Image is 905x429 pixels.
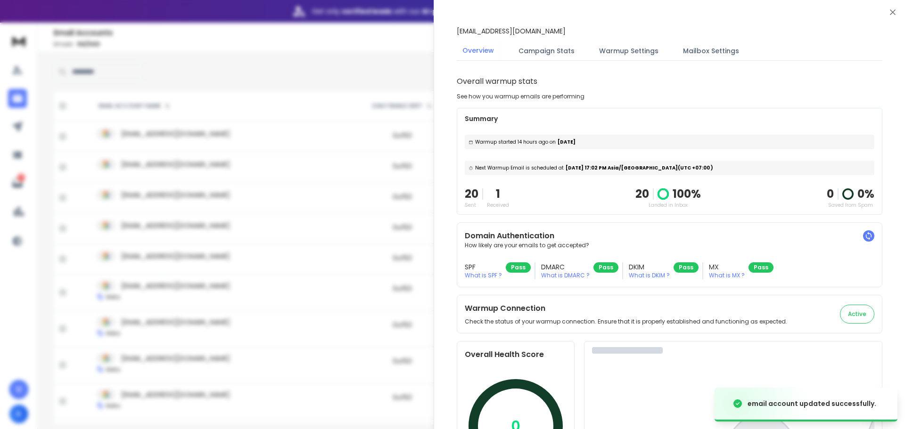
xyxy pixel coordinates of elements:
[673,186,701,202] p: 100 %
[593,40,664,61] button: Warmup Settings
[465,242,874,249] p: How likely are your emails to get accepted?
[506,262,531,273] div: Pass
[465,349,567,360] h2: Overall Health Score
[457,26,566,36] p: [EMAIL_ADDRESS][DOMAIN_NAME]
[840,305,874,324] button: Active
[709,262,745,272] h3: MX
[541,262,590,272] h3: DMARC
[541,272,590,279] p: What is DMARC ?
[629,272,670,279] p: What is DKIM ?
[465,303,787,314] h2: Warmup Connection
[593,262,618,273] div: Pass
[465,272,502,279] p: What is SPF ?
[513,40,580,61] button: Campaign Stats
[465,114,874,123] p: Summary
[465,318,787,325] p: Check the status of your warmup connection. Ensure that it is properly established and functionin...
[487,186,509,202] p: 1
[635,186,649,202] p: 20
[465,135,874,149] div: [DATE]
[457,40,500,62] button: Overview
[827,202,874,209] p: Saved from Spam
[475,164,564,171] span: Next Warmup Email is scheduled at
[487,202,509,209] p: Received
[457,93,584,100] p: See how you warmup emails are performing
[827,186,834,202] strong: 0
[749,262,773,273] div: Pass
[465,202,478,209] p: Sent
[635,202,701,209] p: Landed in Inbox
[677,40,745,61] button: Mailbox Settings
[465,186,478,202] p: 20
[465,161,874,175] div: [DATE] 17:02 PM Asia/[GEOGRAPHIC_DATA] (UTC +07:00 )
[457,76,537,87] h1: Overall warmup stats
[465,262,502,272] h3: SPF
[674,262,699,273] div: Pass
[465,230,874,242] h2: Domain Authentication
[475,138,556,146] span: Warmup started 14 hours ago on
[857,186,874,202] p: 0 %
[709,272,745,279] p: What is MX ?
[629,262,670,272] h3: DKIM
